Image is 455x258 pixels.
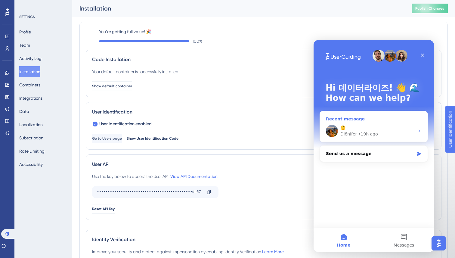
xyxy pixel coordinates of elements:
[19,146,45,157] button: Rate Limiting
[97,187,202,197] div: ••••••••••••••••••••••••••••••••••••••••••••db57
[79,4,397,13] div: Installation
[92,134,122,143] button: Go to Users page
[5,2,42,9] span: User Identification
[19,53,42,64] button: Activity Log
[19,14,68,19] div: SETTINGS
[127,136,178,141] span: Show User Identification Code
[92,161,435,168] div: User API
[192,38,202,45] span: 100 %
[92,173,218,180] div: Use the key below to access the User API.
[19,26,31,37] button: Profile
[92,68,179,75] div: Your default container is successfully installed.
[92,84,132,89] span: Show default container
[92,108,435,116] div: User Identification
[19,79,40,90] button: Containers
[19,93,42,104] button: Integrations
[92,207,115,211] span: Reset API Key
[99,120,152,128] span: User Identification enabled
[170,174,218,179] a: View API Documentation
[92,81,132,91] button: Show default container
[92,136,122,141] span: Go to Users page
[19,132,43,143] button: Subscription
[99,28,441,35] label: You’re getting full value! 🎉
[19,119,43,130] button: Localization
[92,204,115,214] button: Reset API Key
[19,159,43,170] button: Accessibility
[314,40,434,252] iframe: Intercom live chat
[262,249,284,254] a: Learn More
[127,134,178,143] button: Show User Identification Code
[19,106,29,117] button: Data
[412,4,448,13] button: Publish Changes
[19,40,30,51] button: Team
[430,234,448,252] iframe: UserGuiding AI Assistant Launcher
[92,248,284,255] div: Improve your security and protect against impersonation by enabling Identity Verification.
[19,66,40,77] button: Installation
[92,236,435,243] div: Identity Verification
[92,56,435,63] div: Code Installation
